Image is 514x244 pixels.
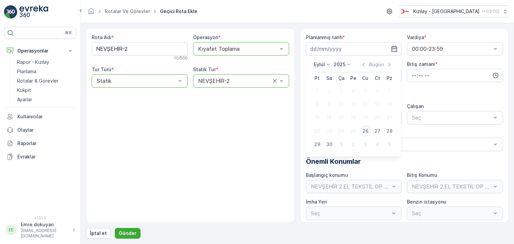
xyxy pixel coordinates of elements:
label: Başlangıç konumu [306,172,348,178]
p: Raporlar [17,140,74,147]
div: 29 [312,139,323,150]
p: Emre.dokuyan [21,221,69,228]
div: 20 [372,112,383,123]
a: Ayarlar [14,95,76,104]
p: Gönder [119,230,137,237]
label: Vardiya [407,34,424,40]
div: 18 [348,112,359,123]
p: Operasyonlar [17,47,63,54]
div: 5 [360,86,371,96]
p: Kızılay - [GEOGRAPHIC_DATA] [413,8,480,15]
div: 28 [384,126,395,136]
p: ( +03:00 ) [482,9,499,14]
p: Evraklar [17,153,74,160]
th: Çarşamba [335,72,347,84]
div: 3 [336,86,347,96]
div: 1 [336,139,347,150]
div: 12 [360,99,371,110]
p: Rotalar & Görevler [17,78,59,84]
img: k%C4%B1z%C4%B1lay_D5CCths_t1JZB0k.png [399,8,411,15]
label: İmha Yeri [306,199,327,205]
span: Geçici Rota Ekle [159,8,199,15]
span: v 1.51.0 [4,216,76,220]
div: 4 [348,86,359,96]
p: İptal et [90,230,107,237]
label: Benzin istasyonu [407,199,446,205]
div: 17 [336,112,347,123]
a: Kokpit [14,86,76,95]
a: Planlama [14,67,76,76]
p: 10 / 500 [174,55,188,61]
label: Statik Tur [193,67,216,72]
div: EE [6,225,16,235]
button: Operasyonlar [4,44,76,57]
div: 14 [384,99,395,110]
p: Bugün [369,61,384,68]
div: 2 [324,86,335,96]
div: 10 [336,99,347,110]
button: Gönder [115,228,141,239]
div: 27 [372,126,383,136]
div: 4 [372,139,383,150]
div: 11 [348,99,359,110]
div: 25 [348,126,359,136]
p: [EMAIL_ADDRESS][DOMAIN_NAME] [21,228,69,239]
label: Tur Türü [92,67,111,72]
label: Planlanmış tarih [306,34,342,40]
div: 13 [372,99,383,110]
label: Operasyon [193,34,218,40]
p: Seç [311,140,492,148]
label: Bitiş Konumu [407,172,437,178]
div: 2 [348,139,359,150]
button: EEEmre.dokuyan[EMAIL_ADDRESS][DOMAIN_NAME] [4,221,76,239]
p: Ayarlar [17,96,32,103]
div: 23 [324,126,335,136]
th: Pazartesi [311,72,323,84]
p: Rapor - Kızılay [17,59,49,66]
div: 30 [324,139,335,150]
p: Kokpit [17,87,31,94]
p: Seç [412,114,491,122]
p: Eylül [314,61,325,68]
p: 2025 [334,61,345,68]
a: Ana Sayfa [87,10,95,16]
th: Salı [323,72,335,84]
a: Raporlar [4,137,76,150]
p: Önemli Konumlar [306,156,503,166]
a: Rotalar & Görevler [14,76,76,86]
p: ⌘B [65,30,72,35]
p: Olaylar [17,127,74,133]
div: 22 [312,126,323,136]
label: Rota Adı [92,34,111,40]
div: 7 [384,86,395,96]
button: Kızılay - [GEOGRAPHIC_DATA](+03:00) [399,5,509,17]
a: Olaylar [4,123,76,137]
button: İptal et [86,228,111,239]
th: Cumartesi [371,72,383,84]
label: Çalışan [407,103,424,109]
th: Perşembe [347,72,359,84]
a: Evraklar [4,150,76,163]
a: Rapor - Kızılay [14,57,76,67]
div: 16 [324,112,335,123]
div: 9 [324,99,335,110]
div: 6 [372,86,383,96]
a: Kullanıcılar [4,110,76,123]
img: logo [4,5,17,19]
div: 3 [360,139,371,150]
div: 24 [336,126,347,136]
div: 1 [312,86,323,96]
div: 8 [312,99,323,110]
p: Planlama [17,68,36,75]
div: 15 [312,112,323,123]
p: Kullanıcılar [17,113,74,120]
th: Pazar [383,72,396,84]
th: Cuma [359,72,371,84]
div: 5 [384,139,395,150]
div: 21 [384,112,395,123]
img: logo_light-DOdMpM7g.png [19,5,48,19]
div: 26 [360,126,371,136]
a: Rotalar ve Görevler [105,8,150,14]
label: Bitiş zamanı [407,61,435,67]
div: 19 [360,112,371,123]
